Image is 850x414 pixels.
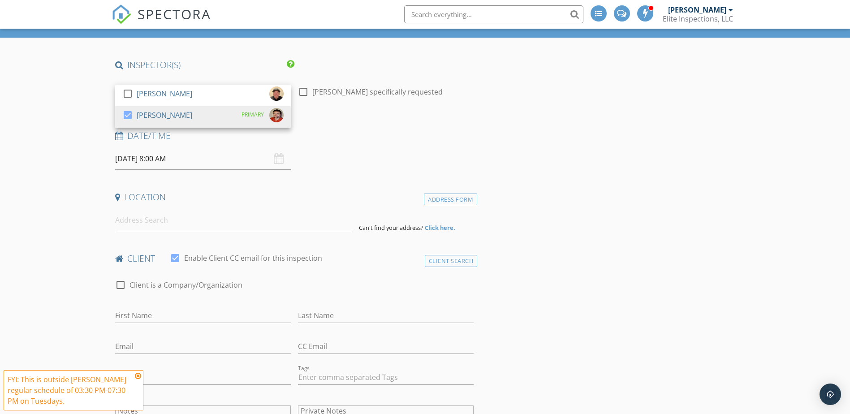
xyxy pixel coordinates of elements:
[425,224,455,232] strong: Click here.
[115,148,291,170] input: Select date
[184,254,322,263] label: Enable Client CC email for this inspection
[137,108,192,122] div: [PERSON_NAME]
[269,86,284,101] img: img_6768.jpg
[115,59,294,71] h4: INSPECTOR(S)
[115,209,352,231] input: Address Search
[8,374,132,406] div: FYI: This is outside [PERSON_NAME] regular schedule of 03:30 PM-07:30 PM on Tuesdays.
[115,130,474,142] h4: Date/Time
[115,191,474,203] h4: Location
[404,5,583,23] input: Search everything...
[425,255,478,267] div: Client Search
[112,4,131,24] img: The Best Home Inspection Software - Spectora
[269,108,284,122] img: spectora.jpg
[668,5,726,14] div: [PERSON_NAME]
[359,224,423,232] span: Can't find your address?
[138,4,211,23] span: SPECTORA
[312,87,443,96] label: [PERSON_NAME] specifically requested
[129,280,242,289] label: Client is a Company/Organization
[424,194,477,206] div: Address Form
[137,86,192,101] div: [PERSON_NAME]
[115,253,474,264] h4: client
[242,108,264,121] div: PRIMARY
[112,12,211,31] a: SPECTORA
[820,384,841,405] div: Open Intercom Messenger
[663,14,733,23] div: Elite Inspections, LLC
